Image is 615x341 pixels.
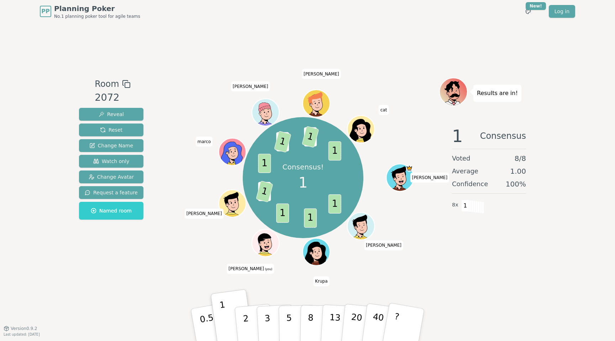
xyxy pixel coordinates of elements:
span: 1 [299,172,307,193]
span: Click to change your name [196,137,213,147]
span: 1 [461,200,469,212]
span: Consensus [480,127,526,145]
span: 1.00 [510,166,526,176]
span: Click to change your name [410,173,449,183]
span: Reset [100,126,122,133]
span: 1 [328,141,341,161]
span: Click to change your name [302,69,341,79]
span: Planning Poker [54,4,140,14]
a: PPPlanning PokerNo.1 planning poker tool for agile teams [40,4,140,19]
span: 1 [301,126,319,148]
span: 1 [258,154,271,173]
span: Room [95,78,119,90]
span: Change Name [89,142,133,149]
span: 1 [276,204,289,223]
span: Click to change your name [379,105,389,115]
button: Click to change your avatar [253,230,278,256]
span: (you) [264,268,273,271]
button: Reveal [79,108,143,121]
span: 1 [328,194,341,214]
button: Reset [79,124,143,136]
span: Click to change your name [231,82,270,91]
button: Change Avatar [79,170,143,183]
span: 1 [304,209,317,228]
button: Change Name [79,139,143,152]
div: 2072 [95,90,130,105]
span: Named room [91,207,132,214]
button: Request a feature [79,186,143,199]
button: Named room [79,202,143,220]
p: 1 [219,300,230,339]
span: Click to change your name [364,240,403,250]
span: No.1 planning poker tool for agile teams [54,14,140,19]
span: 8 / 8 [515,153,526,163]
a: Log in [549,5,575,18]
p: Consensus! [283,162,324,172]
span: 1 [256,181,273,203]
button: Version0.9.2 [4,326,37,331]
span: Click to change your name [227,264,274,274]
span: Click to change your name [313,276,329,286]
span: 8 x [452,201,458,209]
span: 1 [452,127,463,145]
span: 1 [274,131,291,153]
div: New! [526,2,546,10]
p: Results are in! [477,88,518,98]
span: Last updated: [DATE] [4,332,40,336]
span: Change Avatar [89,173,134,180]
span: shrutee is the host [406,165,412,172]
span: 100 % [506,179,526,189]
span: Reveal [99,111,124,118]
span: PP [41,7,49,16]
button: Watch only [79,155,143,168]
span: Click to change your name [185,209,224,219]
button: New! [522,5,535,18]
span: Watch only [93,158,130,165]
span: Voted [452,153,471,163]
span: Confidence [452,179,488,189]
span: Version 0.9.2 [11,326,37,331]
span: Average [452,166,478,176]
span: Request a feature [85,189,138,196]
